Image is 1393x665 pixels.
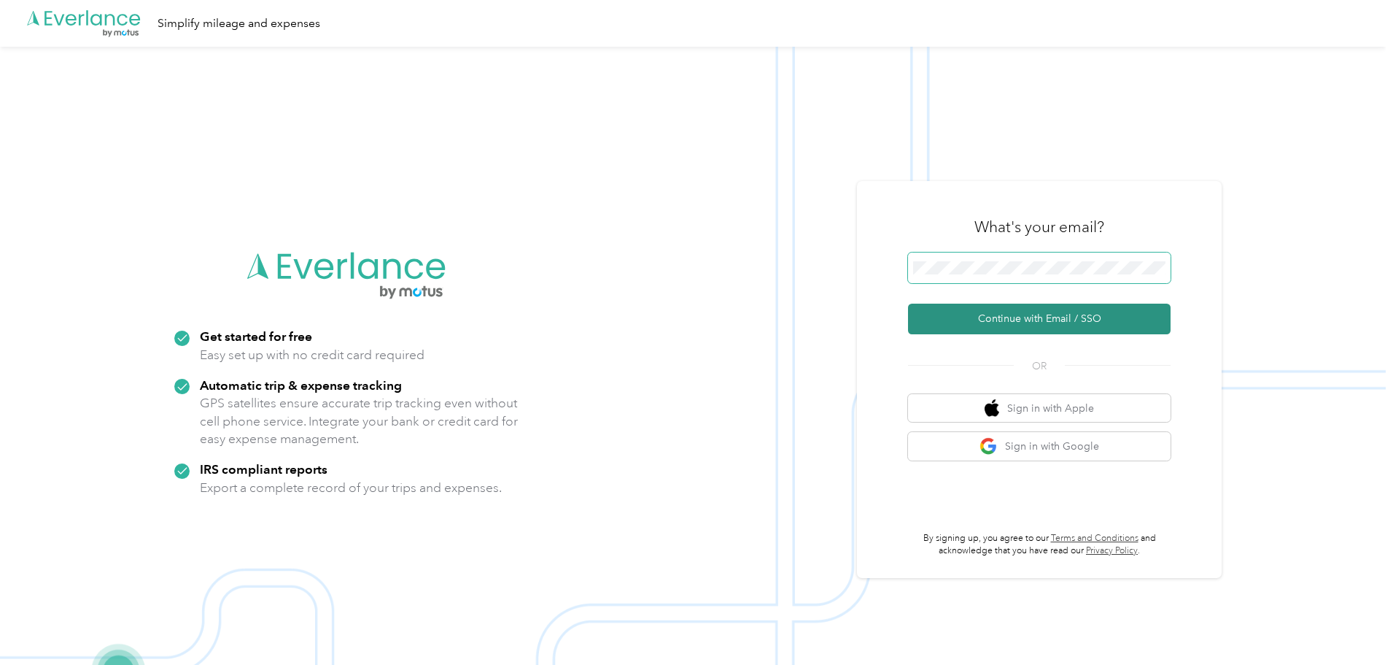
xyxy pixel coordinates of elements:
[1014,358,1065,374] span: OR
[1051,533,1138,544] a: Terms and Conditions
[200,346,424,364] p: Easy set up with no credit card required
[985,399,999,418] img: apple logo
[200,479,502,497] p: Export a complete record of your trips and expenses.
[200,328,312,344] strong: Get started for free
[908,304,1171,334] button: Continue with Email / SSO
[200,461,327,477] strong: IRS compliant reports
[158,15,320,33] div: Simplify mileage and expenses
[974,217,1104,237] h3: What's your email?
[200,394,519,448] p: GPS satellites ensure accurate trip tracking even without cell phone service. Integrate your bank...
[908,394,1171,423] button: apple logoSign in with Apple
[200,377,402,393] strong: Automatic trip & expense tracking
[908,532,1171,558] p: By signing up, you agree to our and acknowledge that you have read our .
[979,437,998,455] img: google logo
[1146,259,1163,277] keeper-lock: Open Keeper Popup
[1086,545,1138,556] a: Privacy Policy
[908,432,1171,461] button: google logoSign in with Google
